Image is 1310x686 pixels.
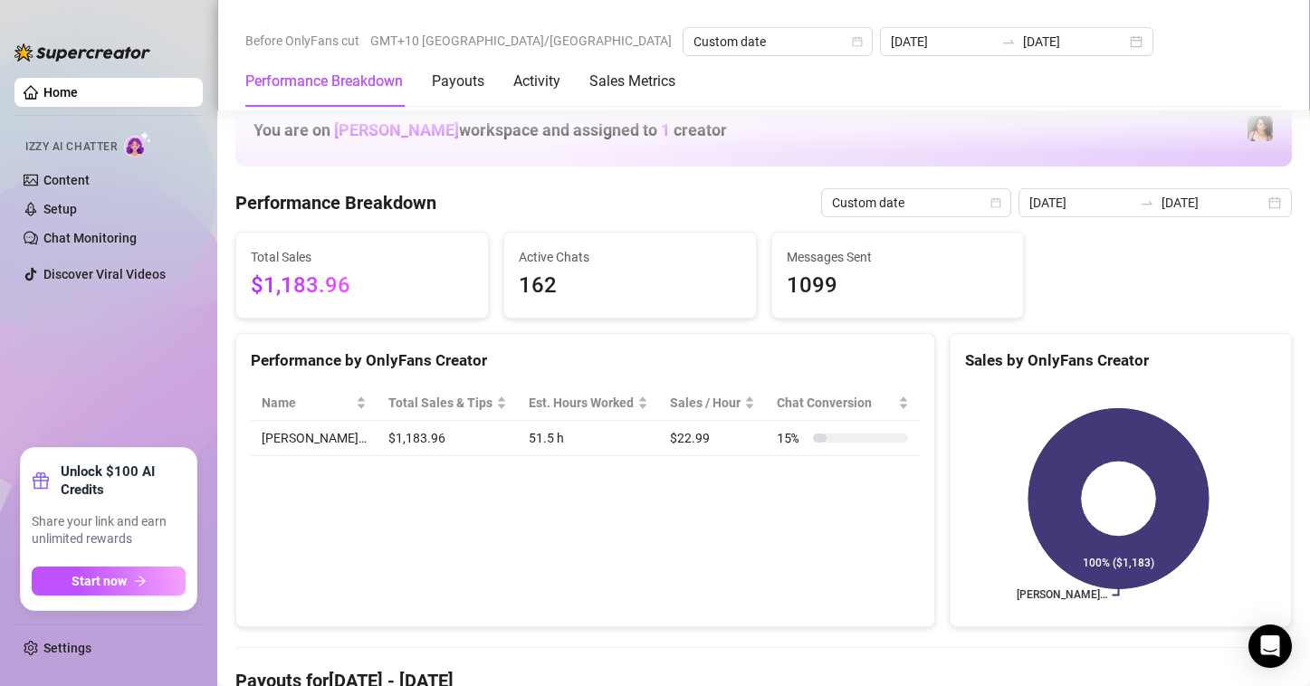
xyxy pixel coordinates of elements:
input: Start date [1029,193,1133,213]
div: Performance by OnlyFans Creator [251,348,920,373]
a: Settings [43,641,91,655]
span: Custom date [693,28,862,55]
span: Share your link and earn unlimited rewards [32,513,186,548]
text: [PERSON_NAME]… [1016,589,1106,602]
th: Name [251,386,378,421]
span: 1 [661,120,670,139]
span: Messages Sent [787,247,1009,267]
span: $1,183.96 [251,269,473,303]
span: Active Chats [519,247,741,267]
span: [PERSON_NAME] [334,120,459,139]
input: Start date [891,32,994,52]
strong: Unlock $100 AI Credits [61,462,186,499]
a: Setup [43,202,77,216]
span: swap-right [1001,34,1016,49]
h1: You are on workspace and assigned to creator [253,120,727,140]
span: swap-right [1140,195,1154,210]
span: arrow-right [134,575,147,587]
input: End date [1023,32,1126,52]
span: GMT+10 [GEOGRAPHIC_DATA]/[GEOGRAPHIC_DATA] [370,27,672,54]
div: Open Intercom Messenger [1248,624,1292,668]
span: Before OnlyFans cut [245,27,359,54]
td: [PERSON_NAME]… [251,421,378,456]
div: Sales Metrics [589,71,675,92]
img: logo-BBDzfeDw.svg [14,43,150,62]
span: 1099 [787,269,1009,303]
td: $1,183.96 [378,421,518,456]
span: Total Sales & Tips [388,393,492,413]
span: Izzy AI Chatter [25,138,117,156]
span: calendar [852,36,863,47]
td: $22.99 [659,421,766,456]
span: Sales / Hour [670,393,741,413]
span: Custom date [832,189,1000,216]
span: 162 [519,269,741,303]
div: Sales by OnlyFans Creator [965,348,1277,373]
a: Home [43,85,78,100]
th: Chat Conversion [766,386,919,421]
td: 51.5 h [518,421,659,456]
a: Discover Viral Videos [43,267,166,281]
div: Payouts [432,71,484,92]
span: 15 % [777,428,806,448]
input: End date [1162,193,1265,213]
a: Chat Monitoring [43,231,137,245]
span: to [1001,34,1016,49]
th: Sales / Hour [659,386,766,421]
span: gift [32,472,50,490]
span: calendar [990,197,1001,208]
img: AI Chatter [124,131,152,157]
div: Activity [513,71,560,92]
a: Content [43,173,90,187]
h4: Performance Breakdown [235,190,436,215]
span: Chat Conversion [777,393,894,413]
button: Start nowarrow-right [32,567,186,595]
div: Performance Breakdown [245,71,403,92]
span: to [1140,195,1154,210]
th: Total Sales & Tips [378,386,518,421]
img: Lauren [1248,116,1273,141]
span: Start now [72,574,127,588]
div: Est. Hours Worked [529,393,634,413]
span: Total Sales [251,247,473,267]
span: Name [262,393,352,413]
